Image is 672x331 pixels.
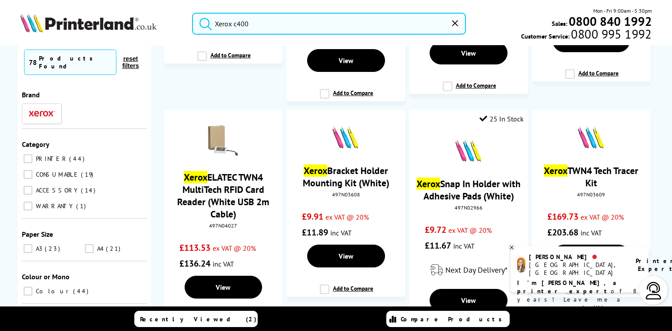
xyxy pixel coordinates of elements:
[20,13,181,34] a: Printerland Logo
[453,242,475,250] span: inc VAT
[81,186,98,194] span: 14
[140,315,257,323] span: Recently Viewed (2)
[330,228,352,237] span: inc VAT
[553,245,630,267] a: View
[581,213,624,221] span: ex VAT @ 20%
[24,202,32,210] input: WARRANTY 1
[386,311,510,327] a: Compare Products
[34,186,80,194] span: ACCESSORY
[547,227,578,238] span: £203.68
[567,17,652,25] a: 0800 840 1992
[416,178,521,202] a: XeroxSnap In Holder with Adhesive Pads (White)
[517,257,525,273] img: amy-livechat.png
[22,90,40,99] span: Brand
[303,164,389,189] a: XeroxBracket Holder Mounting Kit (White)
[565,69,619,86] label: Add to Compare
[179,242,210,253] span: £113.53
[29,58,37,67] span: 78
[34,171,80,178] span: CONSUMABLE
[479,114,524,123] div: 25 In Stock
[192,13,466,35] input: Search product or brand
[22,140,49,149] span: Category
[95,245,105,253] span: A4
[416,178,440,190] mark: Xerox
[69,155,87,163] span: 44
[581,228,602,237] span: inc VAT
[575,125,608,149] img: minislashes.png
[213,244,256,253] span: ex VAT @ 20%
[81,171,95,178] span: 19
[445,265,507,275] span: Next Day Delivery*
[544,164,567,177] mark: Xerox
[184,171,207,183] mark: Xerox
[529,261,625,277] div: [GEOGRAPHIC_DATA], [GEOGRAPHIC_DATA]
[34,245,44,253] span: A3
[34,287,72,295] span: Colour
[304,164,327,177] mark: Xerox
[329,125,362,149] img: minislashes.png
[461,49,476,57] span: View
[413,258,523,282] div: modal_delivery
[24,170,32,179] input: CONSUMABLE 19
[593,7,652,15] span: Mon - Fri 9:00am - 5:30pm
[24,186,32,195] input: ACCESSORY 14
[307,49,385,72] a: View
[547,211,578,222] span: £169.73
[197,51,251,68] label: Add to Compare
[24,244,32,253] input: A3 23
[339,252,353,260] span: View
[552,19,567,28] span: Sales:
[544,164,638,189] a: XeroxTWN4 Tech Tracer Kit
[425,224,446,235] span: £9.72
[73,287,91,295] span: 44
[29,110,55,117] img: Xerox
[20,13,157,32] img: Printerland Logo
[106,245,122,253] span: 21
[401,315,507,323] span: Compare Products
[307,245,385,267] a: View
[569,13,652,29] b: 0800 840 1992
[34,155,68,163] span: PRINTER
[539,191,644,198] div: 497N03609
[461,296,476,305] span: View
[85,244,94,253] input: A4 21
[179,258,210,269] span: £136.24
[302,211,323,222] span: £9.91
[216,283,231,292] span: View
[45,245,62,253] span: 23
[529,253,625,261] div: [PERSON_NAME]
[517,279,642,320] p: of 8 years! Leave me a message and I'll respond ASAP
[416,204,521,211] div: 497N02966
[213,260,234,268] span: inc VAT
[76,202,88,210] span: 1
[645,282,662,299] img: user-headset-light.svg
[320,285,373,301] label: Add to Compare
[325,213,369,221] span: ex VAT @ 20%
[570,30,651,38] span: 0800 995 1992
[443,82,496,98] label: Add to Compare
[430,289,507,312] a: View
[521,30,651,40] span: Customer Service:
[302,227,328,238] span: £11.89
[425,240,451,251] span: £11.67
[430,42,507,64] a: View
[185,276,262,299] a: View
[171,222,276,229] div: 497N04027
[339,56,353,65] span: View
[452,139,485,163] img: minislashes.png
[116,55,145,70] button: reset filters
[517,279,619,295] b: I'm [PERSON_NAME], a printer expert
[134,311,258,327] a: Recently Viewed (2)
[293,191,399,198] div: 497N03608
[39,54,112,70] div: Products Found
[24,287,32,295] input: Colour 44
[208,125,238,156] img: xerox-497n04029-small.png
[34,202,75,210] span: WARRANTY
[22,230,53,238] span: Paper Size
[177,171,269,220] a: XeroxELATEC TWN4 MultiTech RFID Card Reader (White USB 2m Cable)
[448,226,492,235] span: ex VAT @ 20%
[24,154,32,163] input: PRINTER 44
[22,272,70,281] span: Colour or Mono
[320,89,373,106] label: Add to Compare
